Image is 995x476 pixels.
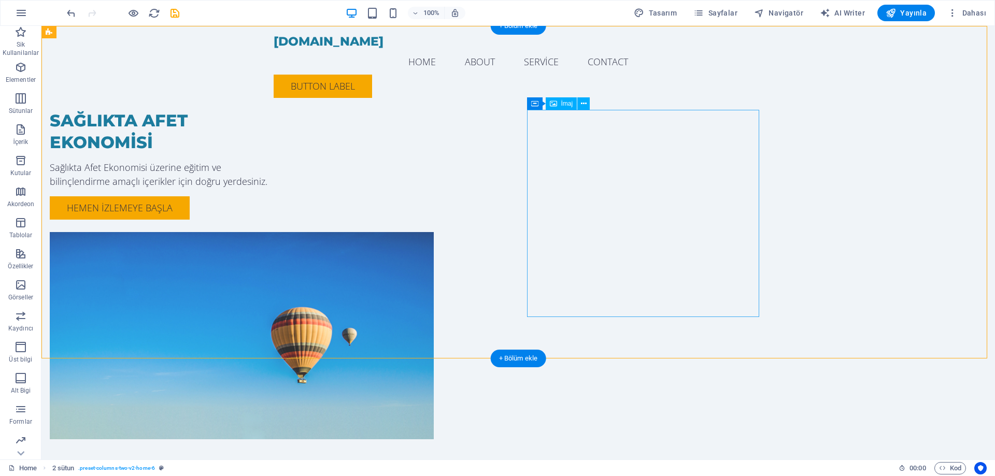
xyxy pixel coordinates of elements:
button: Sayfalar [689,5,742,21]
span: Kod [939,462,961,474]
i: Sayfayı yeniden yükleyin [148,7,160,19]
button: Dahası [943,5,990,21]
div: + Bölüm ekle [491,350,546,367]
button: Usercentrics [974,462,987,474]
p: Üst bilgi [9,355,32,364]
h6: Oturum süresi [899,462,926,474]
p: Tablolar [9,231,33,239]
i: Bu element, özelleştirilebilir bir ön ayar [159,465,164,471]
button: 100% [408,7,445,19]
p: Özellikler [8,262,33,270]
p: Alt Bigi [11,386,31,395]
div: + Bölüm ekle [491,17,546,35]
p: İçerik [13,138,28,146]
p: Akordeon [7,200,35,208]
button: Navigatör [750,5,807,21]
i: Geri al: Metni değiştir (Ctrl+Z) [65,7,77,19]
span: : [917,464,918,472]
div: Tasarım (Ctrl+Alt+Y) [630,5,681,21]
button: Yayınla [877,5,935,21]
span: Sayfalar [693,8,737,18]
nav: breadcrumb [52,462,164,474]
p: Kaydırıcı [8,324,33,333]
p: Kutular [10,169,32,177]
button: save [168,7,181,19]
p: Elementler [6,76,36,84]
span: İmaj [561,100,573,107]
span: Dahası [947,8,986,18]
span: Seçmek için tıkla. Düzenlemek için çift tıkla [52,462,75,474]
p: Formlar [9,417,32,426]
button: undo [65,7,77,19]
button: Ön izleme modundan çıkıp düzenlemeye devam etmek için buraya tıklayın [127,7,139,19]
button: AI Writer [816,5,869,21]
span: 00 00 [909,462,926,474]
i: Yeniden boyutlandırmada yakınlaştırma düzeyini seçilen cihaza uyacak şekilde otomatik olarak ayarla. [450,8,460,18]
span: Yayınla [886,8,927,18]
button: Tasarım [630,5,681,21]
span: . preset-columns-two-v2-home-6 [78,462,155,474]
span: AI Writer [820,8,865,18]
button: reload [148,7,160,19]
h6: 100% [423,7,440,19]
p: Sütunlar [9,107,33,115]
i: Kaydet (Ctrl+S) [169,7,181,19]
button: Kod [934,462,966,474]
span: Navigatör [754,8,803,18]
p: Görseller [8,293,33,301]
span: Tasarım [634,8,677,18]
a: Seçimi iptal etmek için tıkla. Sayfaları açmak için çift tıkla [8,462,37,474]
